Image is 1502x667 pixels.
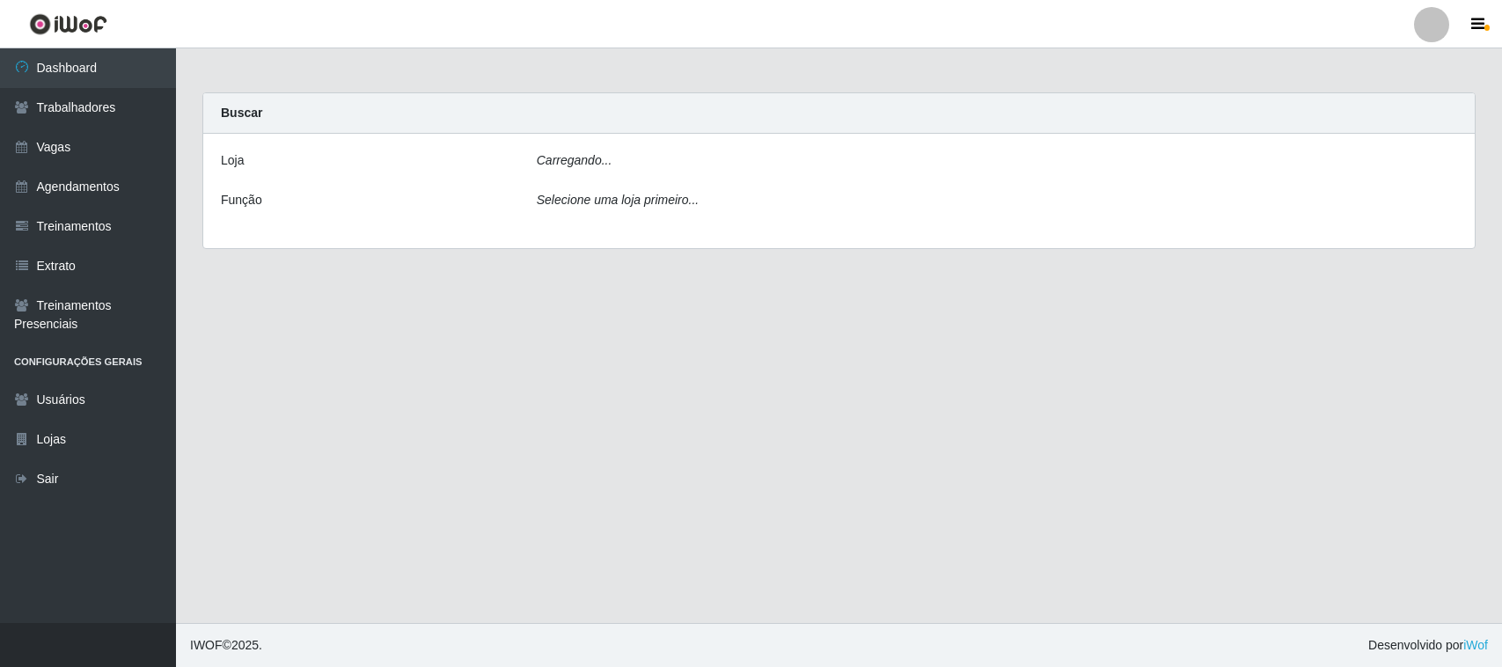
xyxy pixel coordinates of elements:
a: iWof [1463,638,1488,652]
label: Função [221,191,262,209]
span: Desenvolvido por [1368,636,1488,655]
i: Selecione uma loja primeiro... [537,193,699,207]
span: © 2025 . [190,636,262,655]
label: Loja [221,151,244,170]
i: Carregando... [537,153,612,167]
img: CoreUI Logo [29,13,107,35]
span: IWOF [190,638,223,652]
strong: Buscar [221,106,262,120]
